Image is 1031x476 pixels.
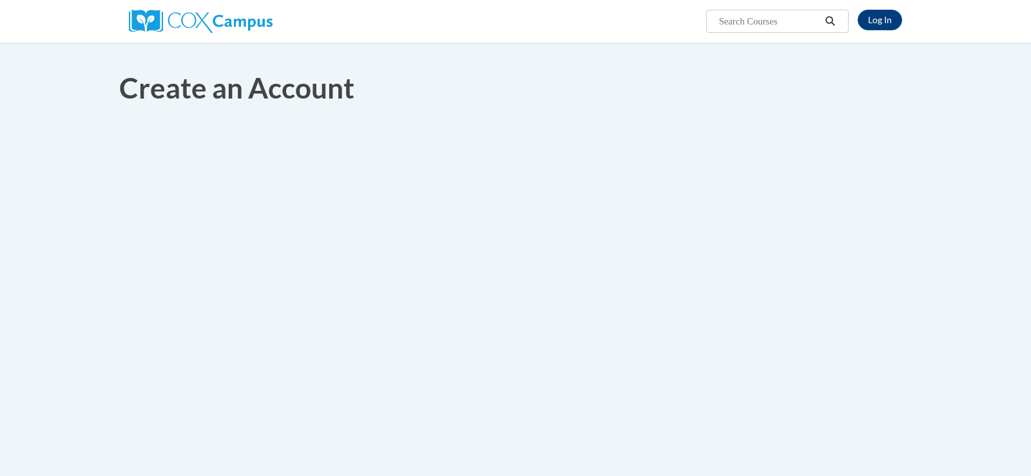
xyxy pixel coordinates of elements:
[858,10,902,30] a: Log In
[825,17,836,26] i: 
[129,10,273,33] img: Cox Campus
[821,14,840,29] button: Search
[718,14,821,29] input: Search Courses
[119,71,354,104] span: Create an Account
[129,15,273,26] a: Cox Campus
